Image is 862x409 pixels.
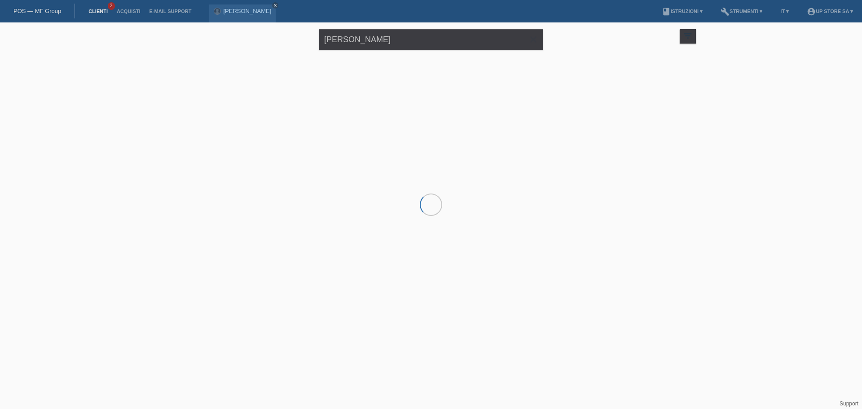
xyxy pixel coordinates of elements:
[776,9,793,14] a: IT ▾
[683,31,693,41] i: filter_list
[319,29,543,50] input: Ricerca...
[840,400,858,407] a: Support
[721,7,730,16] i: build
[108,2,115,10] span: 2
[662,7,671,16] i: book
[223,8,271,14] a: [PERSON_NAME]
[716,9,767,14] a: buildStrumenti ▾
[807,7,816,16] i: account_circle
[13,8,61,14] a: POS — MF Group
[802,9,858,14] a: account_circleUp Store SA ▾
[657,9,707,14] a: bookIstruzioni ▾
[145,9,196,14] a: E-mail Support
[528,34,539,45] i: close
[112,9,145,14] a: Acquisti
[272,2,278,9] a: close
[273,3,277,8] i: close
[84,9,112,14] a: Clienti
